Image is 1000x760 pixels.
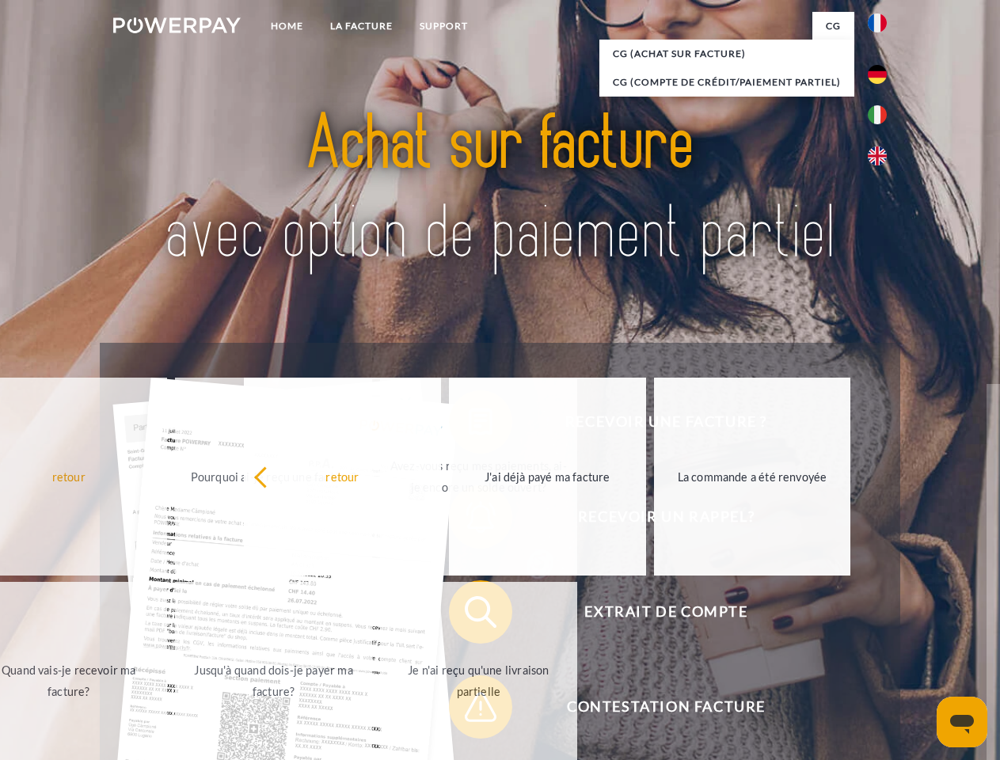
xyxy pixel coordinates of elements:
[317,12,406,40] a: LA FACTURE
[812,12,854,40] a: CG
[253,465,432,487] div: retour
[663,465,842,487] div: La commande a été renvoyée
[472,675,860,739] span: Contestation Facture
[449,675,861,739] button: Contestation Facture
[868,13,887,32] img: fr
[599,68,854,97] a: CG (Compte de crédit/paiement partiel)
[599,40,854,68] a: CG (achat sur facture)
[472,580,860,644] span: Extrait de compte
[937,697,987,747] iframe: Bouton de lancement de la fenêtre de messagerie
[868,105,887,124] img: it
[458,465,637,487] div: J'ai déjà payé ma facture
[449,580,861,644] button: Extrait de compte
[184,465,363,487] div: Pourquoi ai-je reçu une facture?
[151,76,849,303] img: title-powerpay_fr.svg
[390,659,568,702] div: Je n'ai reçu qu'une livraison partielle
[868,65,887,84] img: de
[257,12,317,40] a: Home
[868,146,887,165] img: en
[184,659,363,702] div: Jusqu'à quand dois-je payer ma facture?
[406,12,481,40] a: Support
[113,17,241,33] img: logo-powerpay-white.svg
